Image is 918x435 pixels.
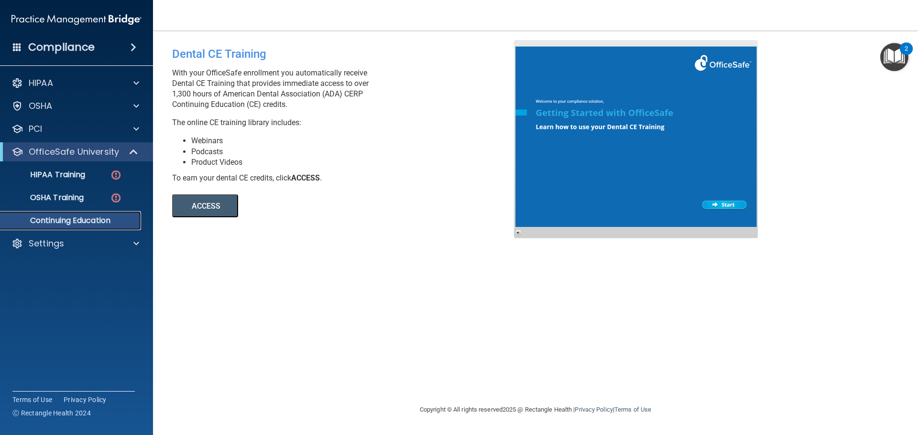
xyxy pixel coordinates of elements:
h4: Compliance [28,41,95,54]
p: Settings [29,238,64,249]
div: To earn your dental CE credits, click . [172,173,521,183]
div: 2 [905,49,908,61]
li: Product Videos [191,157,521,168]
a: Settings [11,238,139,249]
img: PMB logo [11,10,142,29]
li: Podcasts [191,147,521,157]
img: danger-circle.6113f641.png [110,192,122,204]
div: Copyright © All rights reserved 2025 @ Rectangle Health | | [361,394,710,425]
p: OfficeSafe University [29,146,119,158]
a: ACCESS [172,203,434,210]
p: Continuing Education [6,216,137,225]
p: The online CE training library includes: [172,117,521,128]
li: Webinars [191,136,521,146]
img: danger-circle.6113f641.png [110,169,122,181]
a: Terms of Use [12,395,52,404]
button: Open Resource Center, 2 new notifications [880,43,908,71]
p: OSHA [29,100,53,112]
p: OSHA Training [6,193,84,202]
a: HIPAA [11,77,139,89]
a: Privacy Policy [575,406,612,413]
a: OSHA [11,100,139,112]
a: Terms of Use [614,406,651,413]
p: With your OfficeSafe enrollment you automatically receive Dental CE Training that provides immedi... [172,68,521,110]
button: ACCESS [172,194,238,217]
p: PCI [29,123,42,135]
span: Ⓒ Rectangle Health 2024 [12,408,91,418]
p: HIPAA [29,77,53,89]
p: HIPAA Training [6,170,85,180]
b: ACCESS [291,173,320,182]
a: PCI [11,123,139,135]
div: Dental CE Training [172,40,521,68]
a: OfficeSafe University [11,146,139,158]
a: Privacy Policy [64,395,107,404]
